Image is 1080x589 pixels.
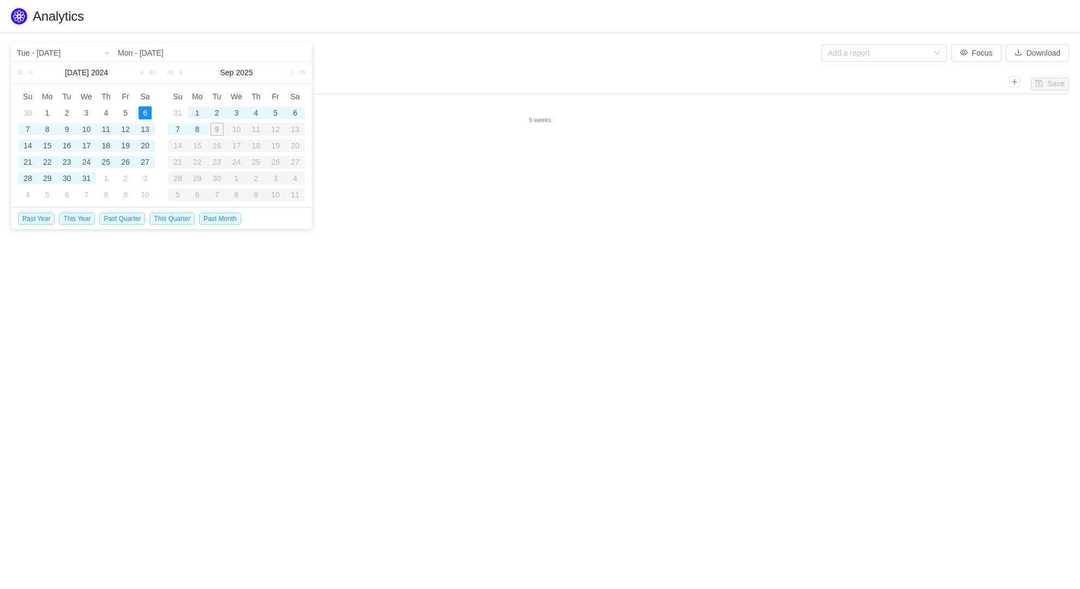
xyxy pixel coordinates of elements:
div: 13 [285,123,305,136]
td: September 22, 2025 [188,154,207,170]
div: 11 [99,123,112,136]
td: July 25, 2024 [96,154,116,170]
td: July 30, 2024 [57,170,77,187]
span: This Quarter [149,213,195,225]
th: Thu [246,88,266,105]
td: September 15, 2025 [188,137,207,154]
td: September 6, 2025 [285,105,305,121]
span: Tu [57,92,77,101]
a: Last year (Control + left) [165,62,179,83]
td: September 26, 2025 [266,154,285,170]
td: July 7, 2024 [18,121,38,137]
td: July 27, 2024 [135,154,155,170]
td: September 16, 2025 [207,137,227,154]
th: Thu [96,88,116,105]
td: September 18, 2025 [246,137,266,154]
div: 11 [246,123,266,136]
div: 1 [99,172,112,185]
td: August 9, 2024 [116,187,135,203]
div: 18 [246,139,266,152]
th: Fri [266,88,285,105]
td: July 18, 2024 [96,137,116,154]
span: Sa [135,92,155,101]
div: 6 [289,106,302,119]
div: 28 [168,172,188,185]
div: 30 [61,172,74,185]
td: September 21, 2025 [168,154,188,170]
div: 1 [41,106,54,119]
div: 21 [21,155,34,169]
div: 17 [227,139,247,152]
div: 5 [269,106,282,119]
td: July 16, 2024 [57,137,77,154]
span: Su [18,92,38,101]
td: July 19, 2024 [116,137,135,154]
th: Mon [188,88,207,105]
td: September 14, 2025 [168,137,188,154]
div: 15 [41,139,54,152]
div: 29 [188,172,207,185]
div: 15 [188,139,207,152]
td: July 26, 2024 [116,154,135,170]
td: October 5, 2025 [168,187,188,203]
td: August 7, 2024 [77,187,97,203]
a: Next year (Control + right) [293,62,308,83]
div: 30 [21,106,34,119]
div: 14 [21,139,34,152]
a: Sep [219,62,235,83]
div: 14 [168,139,188,152]
td: July 23, 2024 [57,154,77,170]
div: 23 [61,155,74,169]
span: Mo [38,92,57,101]
td: September 25, 2025 [246,154,266,170]
div: 8 [227,188,247,201]
td: July 14, 2024 [18,137,38,154]
div: 8 [99,188,112,201]
th: Sun [168,88,188,105]
td: August 2, 2024 [116,170,135,187]
td: July 11, 2024 [96,121,116,137]
div: 28 [21,172,34,185]
div: 6 [61,188,74,201]
div: 12 [266,123,285,136]
div: 12 [119,123,132,136]
div: 21 [168,155,188,169]
div: 7 [171,123,184,136]
a: Previous month (PageUp) [27,62,37,83]
img: Quantify [11,8,27,25]
input: End date [118,46,306,59]
a: [DATE] [64,62,90,83]
div: 7 [207,188,227,201]
div: 6 [139,106,152,119]
div: 1 [191,106,204,119]
th: Wed [77,88,97,105]
td: July 4, 2024 [96,105,116,121]
td: September 20, 2025 [285,137,305,154]
div: 9 [207,123,227,136]
div: 10 [80,123,93,136]
td: September 2, 2025 [207,105,227,121]
a: Previous month (PageUp) [177,62,187,83]
div: 2 [119,172,132,185]
span: Sa [285,92,305,101]
th: Wed [227,88,247,105]
td: September 4, 2025 [246,105,266,121]
td: October 3, 2025 [266,170,285,187]
div: 8 [41,123,54,136]
div: 16 [61,139,74,152]
div: 17 [80,139,93,152]
span: Fr [116,92,135,101]
td: October 7, 2025 [207,187,227,203]
span: Su [168,92,188,101]
td: September 12, 2025 [266,121,285,137]
span: Th [96,92,116,101]
td: July 24, 2024 [77,154,97,170]
div: Add a report [828,47,928,58]
div: 5 [119,106,132,119]
span: Mo [188,92,207,101]
td: August 4, 2024 [18,187,38,203]
td: July 2, 2024 [57,105,77,121]
span: Past Quarter [99,213,145,225]
small: 9 weeks [529,117,551,123]
td: July 8, 2024 [38,121,57,137]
